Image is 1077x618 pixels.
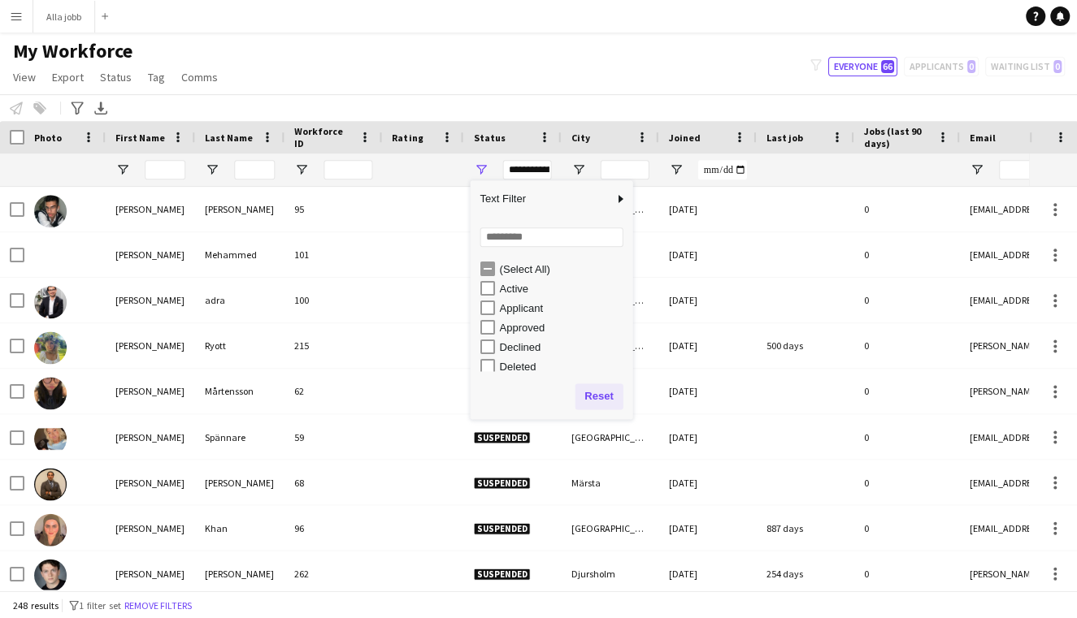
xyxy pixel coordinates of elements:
span: Export [52,70,84,84]
img: adam adra [34,286,67,318]
div: Approved [499,322,628,334]
div: (Select All) [499,263,628,275]
div: Declined [499,341,628,353]
div: 887 days [756,505,853,550]
input: Joined Filter Input [697,160,746,179]
div: 96 [284,505,382,550]
div: Mårtensson [195,369,284,413]
img: Aiesha Khan [34,513,67,546]
span: Comms [181,70,218,84]
div: [PERSON_NAME] [195,460,284,504]
span: Suspended [473,431,530,443]
span: Jobs (last 90 days) [863,125,930,149]
span: My Workforce [13,39,132,63]
button: Alla jobb [33,1,95,32]
span: Last Name [205,132,253,144]
div: Filter List [470,259,632,473]
div: [PERSON_NAME] [106,369,195,413]
div: 0 [853,232,959,277]
div: 0 [853,551,959,595]
div: [DATE] [658,460,756,504]
div: Ryott [195,323,284,368]
div: 0 [853,323,959,368]
span: Tag [148,70,165,84]
button: Reset [575,383,623,409]
div: 68 [284,460,382,504]
span: 66 [880,60,893,73]
input: City Filter Input [600,160,649,179]
span: Suspended [473,522,530,534]
div: 62 [284,369,382,413]
div: [PERSON_NAME] [195,551,284,595]
div: [PERSON_NAME] [106,460,195,504]
span: Last job [766,132,802,144]
div: [DATE] [658,278,756,322]
div: [DATE] [658,551,756,595]
div: [DATE] [658,505,756,550]
div: [DATE] [658,369,756,413]
div: 0 [853,187,959,231]
div: Mehammed [195,232,284,277]
a: Tag [141,67,172,88]
div: [DATE] [658,323,756,368]
div: Khan [195,505,284,550]
div: 0 [853,369,959,413]
div: [PERSON_NAME] [106,232,195,277]
a: Status [93,67,138,88]
div: 0 [853,505,959,550]
button: Open Filter Menu [571,162,585,177]
button: Open Filter Menu [294,162,309,177]
span: Status [473,132,505,144]
div: [GEOGRAPHIC_DATA] [561,414,658,459]
span: First Name [115,132,165,144]
a: Comms [175,67,224,88]
div: adra [195,278,284,322]
span: View [13,70,36,84]
div: 0 [853,278,959,322]
span: Suspended [473,568,530,580]
img: Albert Fridman [34,559,67,591]
div: 0 [853,414,959,459]
div: [DATE] [658,414,756,459]
div: [PERSON_NAME] [106,551,195,595]
input: Last Name Filter Input [234,160,275,179]
button: Remove filters [121,596,195,614]
div: [DATE] [658,187,756,231]
div: Märsta [561,460,658,504]
a: Export [46,67,90,88]
div: Deleted [499,361,628,373]
span: 1 filter set [79,599,121,611]
img: Agnes Spännare [34,422,67,455]
div: [DATE] [658,232,756,277]
div: 254 days [756,551,853,595]
div: [PERSON_NAME] [195,187,284,231]
img: Adrienne Ryott [34,331,67,364]
button: Open Filter Menu [205,162,219,177]
div: 101 [284,232,382,277]
div: 59 [284,414,382,459]
app-action-btn: Export XLSX [91,98,111,118]
button: Open Filter Menu [668,162,683,177]
div: [PERSON_NAME] [106,323,195,368]
span: Text Filter [470,185,613,213]
div: 95 [284,187,382,231]
div: [PERSON_NAME] [106,278,195,322]
span: Rating [392,132,423,144]
div: 500 days [756,323,853,368]
span: Photo [34,132,62,144]
div: Applicant [499,302,628,314]
div: [GEOGRAPHIC_DATA] [561,505,658,550]
input: Search filter values [480,227,623,247]
span: Suspended [473,477,530,489]
span: Email [969,132,995,144]
div: 100 [284,278,382,322]
div: 0 [853,460,959,504]
button: Open Filter Menu [969,162,984,177]
button: Open Filter Menu [473,162,488,177]
img: Agnes Mårtensson [34,377,67,409]
input: First Name Filter Input [145,160,185,179]
div: 215 [284,323,382,368]
a: View [7,67,42,88]
span: Workforce ID [294,125,353,149]
span: Joined [668,132,700,144]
